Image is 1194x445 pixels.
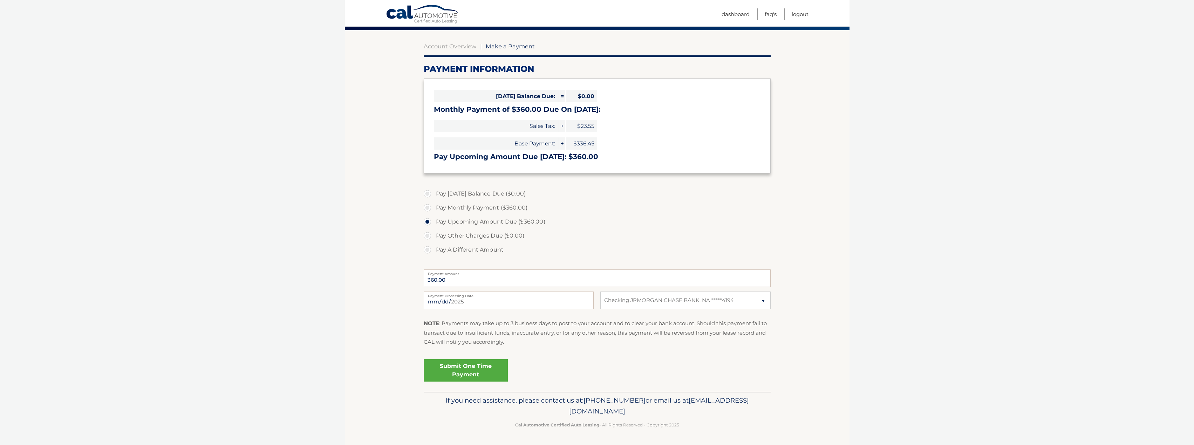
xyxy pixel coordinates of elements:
strong: Cal Automotive Certified Auto Leasing [515,422,599,427]
label: Pay A Different Amount [424,243,771,257]
span: [PHONE_NUMBER] [584,396,646,404]
span: $336.45 [566,137,597,150]
input: Payment Amount [424,269,771,287]
p: : Payments may take up to 3 business days to post to your account and to clear your bank account.... [424,319,771,347]
span: + [558,120,565,132]
span: $0.00 [566,90,597,102]
label: Pay Other Charges Due ($0.00) [424,229,771,243]
h3: Pay Upcoming Amount Due [DATE]: $360.00 [434,152,760,161]
strong: NOTE [424,320,439,327]
span: $23.55 [566,120,597,132]
span: + [558,137,565,150]
span: | [480,43,482,50]
span: Sales Tax: [434,120,558,132]
h2: Payment Information [424,64,771,74]
p: If you need assistance, please contact us at: or email us at [428,395,766,417]
span: = [558,90,565,102]
label: Pay [DATE] Balance Due ($0.00) [424,187,771,201]
a: Dashboard [722,8,750,20]
a: Logout [792,8,808,20]
h3: Monthly Payment of $360.00 Due On [DATE]: [434,105,760,114]
span: Make a Payment [486,43,535,50]
label: Pay Monthly Payment ($360.00) [424,201,771,215]
a: Account Overview [424,43,476,50]
a: Submit One Time Payment [424,359,508,382]
span: [DATE] Balance Due: [434,90,558,102]
input: Payment Date [424,292,594,309]
a: FAQ's [765,8,777,20]
label: Payment Amount [424,269,771,275]
p: - All Rights Reserved - Copyright 2025 [428,421,766,429]
label: Pay Upcoming Amount Due ($360.00) [424,215,771,229]
a: Cal Automotive [386,5,459,25]
span: Base Payment: [434,137,558,150]
label: Payment Processing Date [424,292,594,297]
